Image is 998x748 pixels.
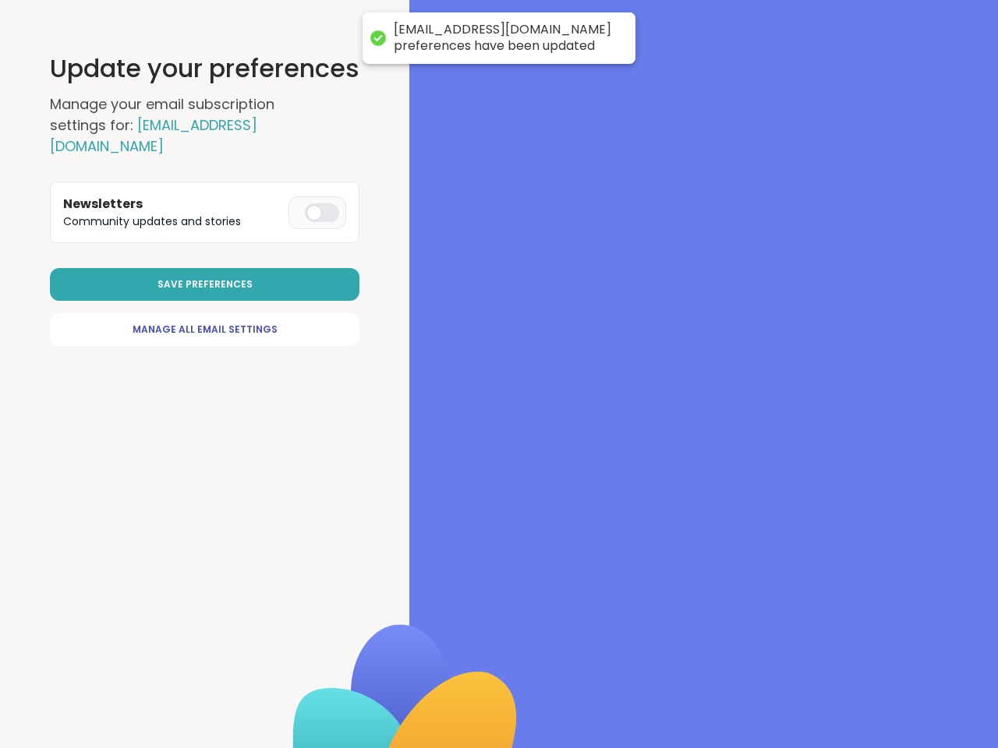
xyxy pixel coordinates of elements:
p: Community updates and stories [63,213,282,230]
a: Manage All Email Settings [50,313,359,346]
span: Manage All Email Settings [133,323,278,337]
h2: Manage your email subscription settings for: [50,93,331,157]
h1: Update your preferences [50,50,359,87]
h3: Newsletters [63,195,282,213]
span: [EMAIL_ADDRESS][DOMAIN_NAME] [50,115,257,156]
span: Save Preferences [157,277,253,291]
button: Save Preferences [50,268,359,301]
div: [EMAIL_ADDRESS][DOMAIN_NAME] preferences have been updated [394,22,620,55]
